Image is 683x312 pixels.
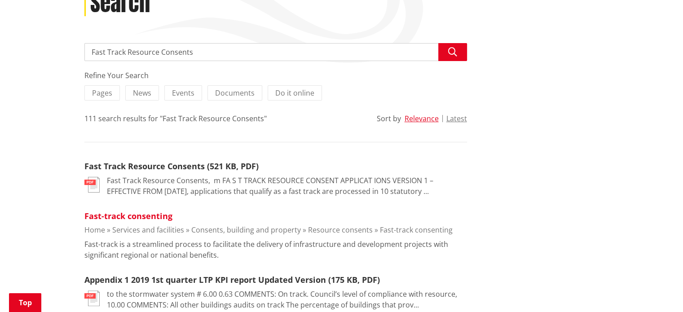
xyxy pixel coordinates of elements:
a: Top [9,293,41,312]
div: Refine Your Search [84,70,467,81]
p: Fast-track is a streamlined process to facilitate the delivery of infrastructure and development ... [84,239,467,260]
span: Documents [215,88,255,98]
a: Fast-track consenting [84,211,172,221]
button: Latest [446,114,467,123]
div: 111 search results for "Fast Track Resource Consents" [84,113,267,124]
span: News [133,88,151,98]
button: Relevance [405,114,439,123]
a: Fast Track Resource Consents (521 KB, PDF) [84,161,259,171]
a: Services and facilities [112,225,184,235]
span: Events [172,88,194,98]
span: Pages [92,88,112,98]
p: to the stormwater system # 6.00 0.63 COMMENTS: On track. Council’s level of compliance with resou... [107,289,467,310]
iframe: Messenger Launcher [642,274,674,307]
span: Do it online [275,88,314,98]
img: document-pdf.svg [84,290,100,306]
a: Resource consents [308,225,373,235]
a: Consents, building and property [191,225,301,235]
a: Appendix 1 2019 1st quarter LTP KPI report Updated Version (175 KB, PDF) [84,274,380,285]
p: Fast Track Resource Consents, ﻿ m FA S T TRACK RESOURCE CONSENT APPLICAT IONS VERSION 1 – EFFECTI... [107,175,467,197]
input: Search input [84,43,467,61]
a: Home [84,225,105,235]
div: Sort by [377,113,401,124]
a: Fast-track consenting [380,225,453,235]
img: document-pdf.svg [84,177,100,193]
